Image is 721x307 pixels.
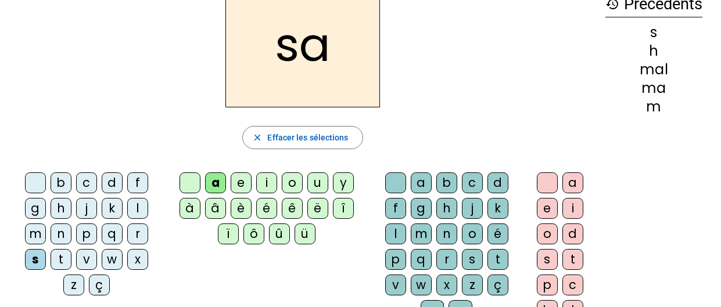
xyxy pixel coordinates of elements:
div: p [537,275,558,295]
div: d [102,172,123,193]
div: ê [282,198,303,219]
div: x [436,275,457,295]
div: h [436,198,457,219]
span: Effacer les sélections [267,131,348,145]
div: ç [487,275,508,295]
div: b [436,172,457,193]
div: â [205,198,226,219]
div: t [562,249,583,270]
div: é [256,198,277,219]
div: é [487,223,508,244]
div: o [462,223,483,244]
div: k [487,198,508,219]
div: z [462,275,483,295]
div: m [25,223,46,244]
div: w [102,249,123,270]
div: z [63,275,84,295]
div: n [436,223,457,244]
div: s [605,26,702,39]
div: ç [89,275,110,295]
div: p [76,223,97,244]
div: w [411,275,432,295]
div: d [562,223,583,244]
div: v [385,275,406,295]
div: j [76,198,97,219]
div: b [51,172,71,193]
div: t [487,249,508,270]
div: î [333,198,354,219]
div: a [411,172,432,193]
mat-icon: close [252,132,263,143]
div: p [385,249,406,270]
div: i [256,172,277,193]
div: k [102,198,123,219]
div: a [205,172,226,193]
div: r [127,223,148,244]
div: i [562,198,583,219]
div: y [333,172,354,193]
div: q [102,223,123,244]
div: s [537,249,558,270]
div: ë [307,198,328,219]
div: c [462,172,483,193]
button: Effacer les sélections [242,126,363,149]
div: û [269,223,290,244]
div: g [25,198,46,219]
div: r [436,249,457,270]
div: q [411,249,432,270]
div: m [411,223,432,244]
div: h [605,44,702,58]
div: d [487,172,508,193]
div: g [411,198,432,219]
div: n [51,223,71,244]
div: à [180,198,200,219]
div: ï [218,223,239,244]
div: j [462,198,483,219]
div: s [462,249,483,270]
div: s [25,249,46,270]
div: ma [605,81,702,95]
div: t [51,249,71,270]
div: f [385,198,406,219]
div: l [127,198,148,219]
div: l [385,223,406,244]
div: h [51,198,71,219]
div: o [537,223,558,244]
div: e [231,172,252,193]
div: ô [243,223,264,244]
div: mal [605,63,702,77]
div: f [127,172,148,193]
div: c [76,172,97,193]
div: e [537,198,558,219]
div: x [127,249,148,270]
div: è [231,198,252,219]
div: ü [295,223,315,244]
div: c [562,275,583,295]
div: u [307,172,328,193]
div: m [605,100,702,114]
div: a [562,172,583,193]
div: v [76,249,97,270]
div: o [282,172,303,193]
